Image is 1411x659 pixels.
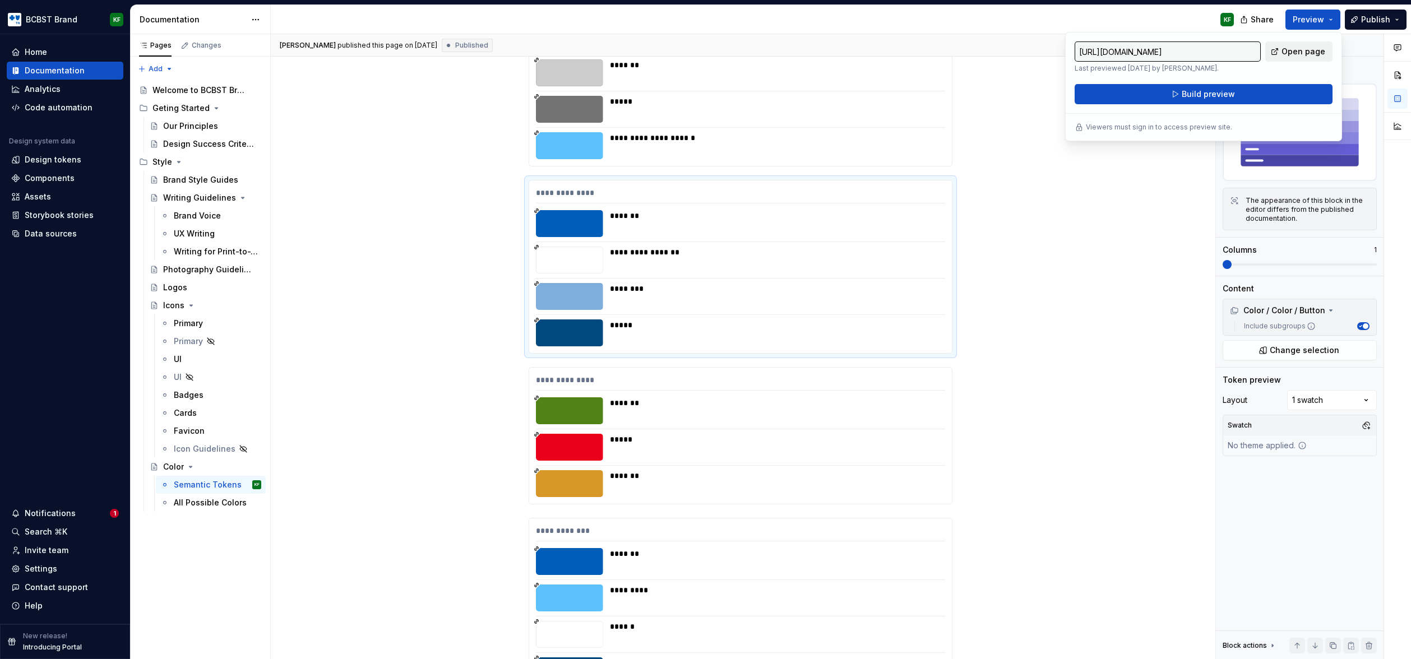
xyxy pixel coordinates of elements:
[7,597,123,615] button: Help
[1225,301,1374,319] div: Color / Color / Button
[174,497,247,508] div: All Possible Colors
[1223,395,1247,406] div: Layout
[1223,244,1257,256] div: Columns
[1361,14,1390,25] span: Publish
[25,210,94,221] div: Storybook stories
[1223,283,1254,294] div: Content
[7,560,123,578] a: Settings
[25,65,85,76] div: Documentation
[7,504,123,522] button: Notifications1
[145,117,266,135] a: Our Principles
[1223,638,1277,653] div: Block actions
[25,154,81,165] div: Design tokens
[26,14,77,25] div: BCBST Brand
[156,225,266,243] a: UX Writing
[7,188,123,206] a: Assets
[156,494,266,512] a: All Possible Colors
[174,372,182,383] div: UI
[163,282,187,293] div: Logos
[7,151,123,169] a: Design tokens
[255,479,260,490] div: KF
[156,314,266,332] a: Primary
[1223,374,1281,386] div: Token preview
[163,264,256,275] div: Photography Guidelines
[174,389,203,401] div: Badges
[163,300,184,311] div: Icons
[25,526,67,537] div: Search ⌘K
[174,443,235,454] div: Icon Guidelines
[1265,41,1333,62] a: Open page
[25,191,51,202] div: Assets
[152,103,210,114] div: Geting Started
[7,62,123,80] a: Documentation
[1239,322,1316,331] label: Include subgroups
[2,7,128,31] button: BCBST BrandKF
[23,632,67,641] p: New release!
[174,425,205,437] div: Favicon
[174,228,215,239] div: UX Writing
[7,43,123,61] a: Home
[135,81,266,512] div: Page tree
[152,156,172,168] div: Style
[1223,435,1311,456] div: No theme applied.
[1234,10,1281,30] button: Share
[9,137,75,146] div: Design system data
[1282,46,1325,57] span: Open page
[145,279,266,296] a: Logos
[174,246,259,257] div: Writing for Print-to-Web Experience
[156,350,266,368] a: UI
[135,99,266,117] div: Geting Started
[174,479,242,490] div: Semantic Tokens
[25,228,77,239] div: Data sources
[1223,641,1267,650] div: Block actions
[7,225,123,243] a: Data sources
[7,169,123,187] a: Components
[1246,196,1370,223] div: The appearance of this block in the editor differs from the published documentation.
[174,318,203,329] div: Primary
[1374,245,1377,254] p: 1
[7,99,123,117] a: Code automation
[1182,89,1235,100] span: Build preview
[156,368,266,386] a: UI
[7,206,123,224] a: Storybook stories
[25,173,75,184] div: Components
[1251,14,1274,25] span: Share
[174,336,203,347] div: Primary
[1223,340,1377,360] button: Change selection
[23,643,82,652] p: Introducing Portal
[8,13,21,26] img: b44e7a6b-69a5-43df-ae42-963d7259159b.png
[145,261,266,279] a: Photography Guidelines
[174,354,182,365] div: UI
[156,386,266,404] a: Badges
[156,422,266,440] a: Favicon
[1075,84,1333,104] button: Build preview
[145,189,266,207] a: Writing Guidelines
[25,47,47,58] div: Home
[25,600,43,611] div: Help
[152,85,245,96] div: Welcome to BCBST Brand Documentation
[139,41,172,50] div: Pages
[7,80,123,98] a: Analytics
[145,458,266,476] a: Color
[174,210,221,221] div: Brand Voice
[455,41,488,50] span: Published
[140,14,246,25] div: Documentation
[135,153,266,171] div: Style
[25,102,92,113] div: Code automation
[163,138,256,150] div: Design Success Criteria
[135,61,177,77] button: Add
[113,15,121,24] div: KF
[135,81,266,99] a: Welcome to BCBST Brand Documentation
[163,120,218,132] div: Our Principles
[25,83,61,95] div: Analytics
[163,461,184,472] div: Color
[156,476,266,494] a: Semantic TokensKF
[1086,123,1232,132] p: Viewers must sign in to access preview site.
[1345,10,1407,30] button: Publish
[1075,64,1261,73] p: Last previewed [DATE] by [PERSON_NAME].
[1225,417,1254,433] div: Swatch
[145,135,266,153] a: Design Success Criteria
[25,563,57,574] div: Settings
[25,508,76,519] div: Notifications
[156,207,266,225] a: Brand Voice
